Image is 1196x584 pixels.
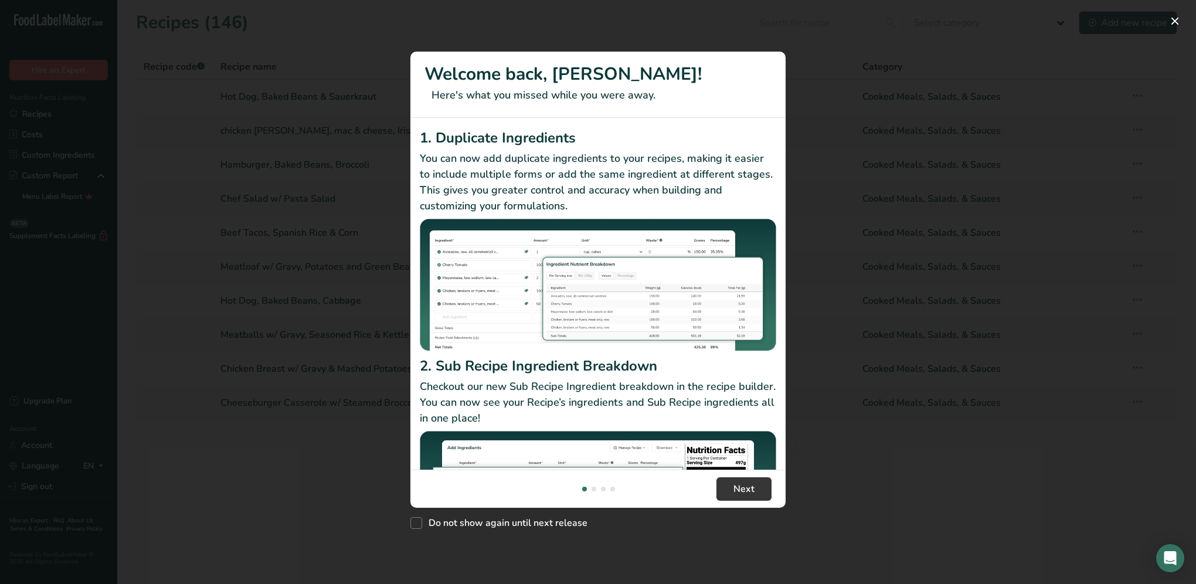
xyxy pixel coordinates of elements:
img: Sub Recipe Ingredient Breakdown [420,431,776,564]
p: Checkout our new Sub Recipe Ingredient breakdown in the recipe builder. You can now see your Reci... [420,379,776,426]
p: Here's what you missed while you were away. [424,87,772,103]
button: Next [716,477,772,501]
span: Next [733,482,755,496]
h1: Welcome back, [PERSON_NAME]! [424,61,772,87]
img: Duplicate Ingredients [420,219,776,352]
p: You can now add duplicate ingredients to your recipes, making it easier to include multiple forms... [420,151,776,214]
div: Open Intercom Messenger [1156,544,1184,572]
h2: 2. Sub Recipe Ingredient Breakdown [420,355,776,376]
span: Do not show again until next release [422,517,587,529]
h2: 1. Duplicate Ingredients [420,127,776,148]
